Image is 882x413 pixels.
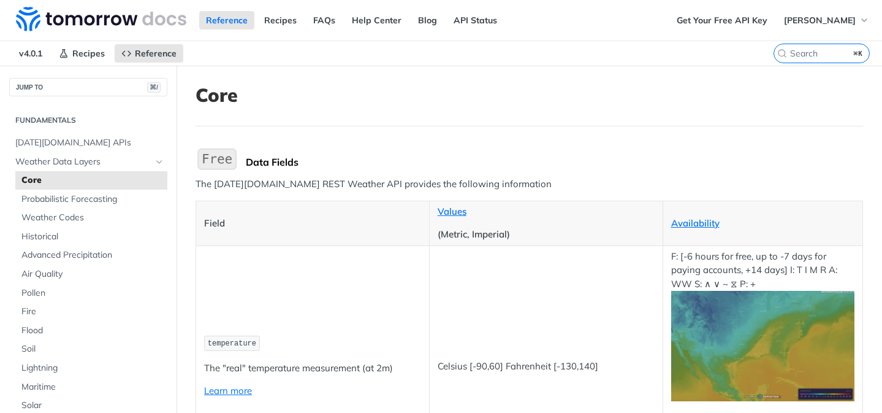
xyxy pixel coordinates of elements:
a: Fire [15,303,167,321]
span: Pollen [21,287,164,299]
a: Maritime [15,378,167,396]
a: Learn more [204,385,252,396]
span: Weather Data Layers [15,156,151,168]
span: Maritime [21,381,164,393]
p: F: [-6 hours for free, up to -7 days for paying accounts, +14 days] I: T I M R A: WW S: ∧ ∨ ~ ⧖ P: + [671,250,854,401]
h1: Core [196,84,863,106]
p: The "real" temperature measurement (at 2m) [204,361,421,376]
a: Lightning [15,359,167,377]
span: Reference [135,48,177,59]
span: Air Quality [21,268,164,280]
a: Flood [15,322,167,340]
img: Tomorrow.io Weather API Docs [16,7,186,31]
a: Probabilistic Forecasting [15,190,167,209]
a: Core [15,171,167,190]
a: Soil [15,340,167,358]
p: Field [204,217,421,231]
p: (Metric, Imperial) [438,228,655,242]
span: Fire [21,306,164,318]
h2: Fundamentals [9,115,167,126]
span: [DATE][DOMAIN_NAME] APIs [15,137,164,149]
span: Solar [21,399,164,412]
a: Availability [671,217,720,229]
p: Celsius [-90,60] Fahrenheit [-130,140] [438,360,655,374]
span: Probabilistic Forecasting [21,193,164,206]
a: Air Quality [15,265,167,284]
span: Expand image [671,339,854,351]
a: Weather Codes [15,209,167,227]
a: Reference [199,11,254,29]
span: Flood [21,325,164,337]
span: Recipes [72,48,105,59]
a: Blog [411,11,444,29]
span: Historical [21,231,164,243]
a: [DATE][DOMAIN_NAME] APIs [9,134,167,152]
a: Advanced Precipitation [15,246,167,264]
span: [PERSON_NAME] [784,15,856,26]
button: JUMP TO⌘/ [9,78,167,96]
span: Soil [21,343,164,355]
a: Recipes [257,11,303,29]
span: Advanced Precipitation [21,249,164,261]
p: The [DATE][DOMAIN_NAME] REST Weather API provides the following information [196,177,863,191]
span: Lightning [21,362,164,374]
a: Pollen [15,284,167,303]
a: Values [438,206,466,217]
a: Get Your Free API Key [670,11,774,29]
button: Hide subpages for Weather Data Layers [154,157,164,167]
a: Weather Data LayersHide subpages for Weather Data Layers [9,153,167,171]
a: FAQs [306,11,342,29]
svg: Search [777,48,787,58]
a: Recipes [52,44,112,63]
a: Help Center [345,11,408,29]
button: [PERSON_NAME] [777,11,876,29]
span: v4.0.1 [12,44,49,63]
kbd: ⌘K [851,47,866,60]
span: temperature [208,339,256,348]
div: Data Fields [246,156,863,168]
a: Historical [15,228,167,246]
span: Core [21,174,164,187]
span: ⌘/ [147,82,161,93]
span: Weather Codes [21,212,164,224]
a: API Status [447,11,504,29]
a: Reference [115,44,183,63]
